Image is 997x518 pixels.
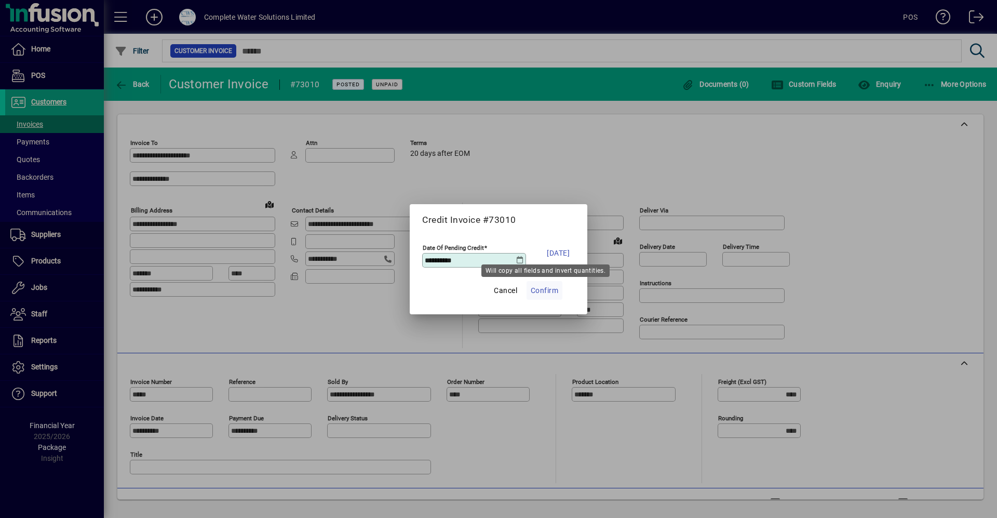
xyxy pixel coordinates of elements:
[531,284,559,297] span: Confirm
[423,244,484,251] mat-label: Date Of Pending Credit
[542,240,575,266] button: [DATE]
[481,264,610,277] div: Will copy all fields and invert quantities.
[494,284,517,297] span: Cancel
[489,281,522,300] button: Cancel
[547,247,570,259] span: [DATE]
[527,281,563,300] button: Confirm
[422,215,575,225] h5: Credit Invoice #73010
